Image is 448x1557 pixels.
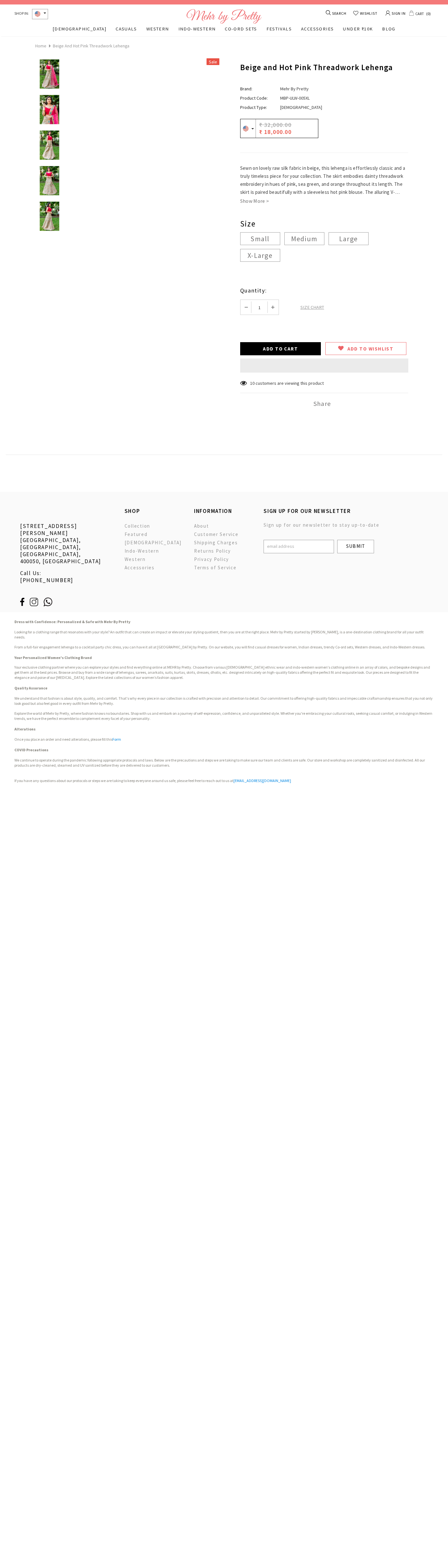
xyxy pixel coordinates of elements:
a: Show More > [240,197,269,204]
span: SHOP IN: [14,9,29,19]
a: Featured [125,530,148,539]
a: SEARCH [326,10,346,17]
span: INFORMATION [194,507,232,515]
input: Add to Cart [240,342,321,355]
h2: Your Personalized Women's Clothing Brand [14,655,434,661]
span: Indo-Western [125,548,159,554]
img: ic-fb.svg [20,598,30,606]
a: FESTIVALS [266,25,292,36]
span: Size [240,218,256,229]
input: Submit [337,540,374,553]
label: X-Large [240,249,280,262]
span: Share [314,400,331,407]
span: WISHLIST [359,10,377,17]
a: ADD TO WISHLIST [325,342,406,355]
span: [DEMOGRAPHIC_DATA] [125,540,182,546]
span: Terms of Service [194,564,237,571]
span: [DEMOGRAPHIC_DATA] [53,26,106,32]
span: SIZE CHART [300,304,324,310]
label: Large [329,232,369,245]
input: Email Address [264,540,334,553]
span: Collection [125,523,150,529]
label: Quantity: [240,287,267,297]
span: SEARCH [331,10,346,17]
a: Home [35,42,46,50]
img: Beige and Hot Pink Threadwork Lehenga [38,166,61,195]
p: Call Us: [PHONE_NUMBER] [20,570,115,584]
a: CART 0 [409,10,432,17]
a: UNDER ₹10K [343,25,373,36]
span: Beige and Hot Pink Threadwork Lehenga [53,42,129,50]
h3: Explore the world of Mehr by Pretty, where fashion knows no boundaries. Shop with us and embark o... [14,711,434,721]
span: customers are viewing this product [256,380,324,386]
span: MBP-ULW-005XL [280,95,310,101]
a: [DEMOGRAPHIC_DATA] [53,25,106,36]
a: About [194,522,209,530]
img: Beige and Hot Pink Threadwork Lehenga [38,130,61,160]
p: [STREET_ADDRESS][PERSON_NAME] [GEOGRAPHIC_DATA], [GEOGRAPHIC_DATA],[GEOGRAPHIC_DATA], 400050, [GE... [20,523,115,565]
a: Mehr By Pretty [280,86,309,92]
span: Customer Service [194,531,239,537]
h2: Quality Assurance [14,685,434,691]
a: Form [112,737,121,742]
img: Beige and Hot Pink Threadwork Lehenga [38,95,61,124]
a: Western [125,555,146,564]
span: UNDER ₹10K [343,26,373,32]
a: Customer Service [194,530,239,539]
a: Terms of Service [194,564,237,572]
span: SIGN IN [390,9,405,17]
a: Indo-Western [125,547,159,555]
a: Accessories [125,564,155,572]
a: INDO-WESTERN [178,25,216,36]
label: Medium [284,232,324,245]
span: CO-ORD SETS [225,26,257,32]
a: WESTERN [146,25,169,36]
a: BLOG [382,25,395,36]
span: Returns Policy [194,548,231,554]
span: SHOP [125,507,140,515]
span: Sign up for our newsletter to stay up-to-date [264,522,379,528]
span: INDO-WESTERN [178,26,216,32]
img: Beige and Hot Pink Threadwork Lehenga [38,202,61,231]
p: Your exclusive clothing partner where you can explore your styles and find everything online at M... [14,665,434,680]
img: USD [34,10,41,18]
img: Logo Footer [186,9,262,24]
span: CART [414,10,425,17]
span: Accessories [125,564,155,571]
a: Collection [125,522,150,530]
span: ADD TO WISHLIST [347,345,394,352]
label: 10 [250,380,255,387]
span: ₹ 18,000.00 [259,128,291,136]
a: Privacy Policy [194,555,229,564]
label: Product Type: [240,104,278,111]
span: Shipping Charges [194,540,238,546]
h3: We continue to operate during the pandemic following appropriate protocols and laws. Below are th... [14,758,434,783]
span: FESTIVALS [266,26,292,32]
h3: From a full-fair engagement lehenga to a cocktail party chic dress, you can have it all at [GEOGR... [14,645,434,650]
a: [DEMOGRAPHIC_DATA] [125,539,182,547]
span: CASUALS [116,26,137,32]
span: Sewn on lovely raw silk fabric in beige, this lehenga is effortlessly classic and a truly timeles... [240,165,405,219]
a: WISHLIST [353,10,377,17]
a: ACCESSORIES [301,25,334,36]
h2: COVID Precautions [14,747,434,753]
span: BLOG [382,26,395,32]
span: Featured [125,531,148,537]
label: Product Code: [240,95,278,102]
a: SIGN IN [386,8,405,18]
span: WESTERN [146,26,169,32]
label: Small [240,232,280,245]
span: 0 [425,10,432,17]
a: CASUALS [116,25,137,36]
img: USD [242,125,249,132]
h2: Dress with Confidence: Personalized & Safe with Mehr By Pretty [14,619,434,625]
a: [EMAIL_ADDRESS][DOMAIN_NAME] [233,778,291,783]
span: Beige and Hot Pink Threadwork Lehenga [240,62,393,72]
h2: Alterations [14,726,434,732]
p: Once you place an order and need alterations, please fill this [14,737,434,742]
h3: Looking for a clothing range that resonates with your style? An outfit that can create an impact ... [14,630,434,640]
img: ic-instagram.svg [30,598,44,606]
span: About [194,523,209,529]
span: ₹ 32,000.00 [259,121,291,128]
span: Privacy Policy [194,556,229,562]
